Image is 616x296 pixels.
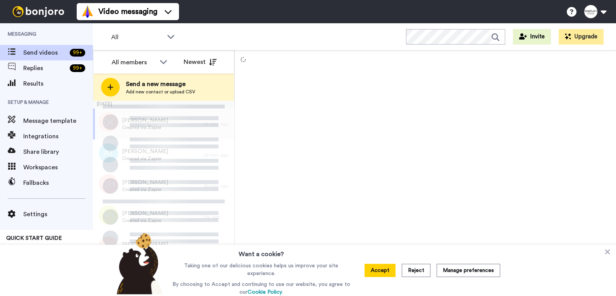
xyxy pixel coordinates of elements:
[122,148,168,155] span: [PERSON_NAME]
[122,155,168,162] span: Created via Zapier
[99,174,118,194] img: dh.png
[93,101,234,108] div: [DATE]
[203,214,231,220] div: 1 hr. ago
[437,264,500,277] button: Manage preferences
[365,264,396,277] button: Accept
[203,183,231,189] div: 45 min. ago
[70,64,85,72] div: 99 +
[513,29,551,45] button: Invite
[110,232,167,294] img: bear-with-cookie.png
[23,64,67,73] span: Replies
[402,264,430,277] button: Reject
[99,112,118,132] img: ek.png
[70,49,85,57] div: 99 +
[99,205,118,225] img: sh.png
[112,58,156,67] div: All members
[99,236,118,256] img: mp.png
[122,124,168,131] span: Created via Zapier
[170,281,352,296] p: By choosing to Accept and continuing to use our website, you agree to our .
[23,147,93,157] span: Share library
[248,289,282,295] a: Cookie Policy
[81,5,94,18] img: vm-color.svg
[23,79,93,88] span: Results
[98,6,157,17] span: Video messaging
[203,152,231,158] div: 32 min. ago
[111,33,163,42] span: All
[239,245,284,259] h3: Want a cookie?
[559,29,604,45] button: Upgrade
[23,178,93,188] span: Fallbacks
[122,217,168,224] span: Created via Zapier
[23,48,67,57] span: Send videos
[23,210,93,219] span: Settings
[99,143,118,163] img: at.png
[203,121,231,127] div: 22 min. ago
[23,132,93,141] span: Integrations
[126,89,195,95] span: Add new contact or upload CSV
[170,262,352,277] p: Taking one of our delicious cookies helps us improve your site experience.
[23,116,93,126] span: Message template
[122,179,168,186] span: [PERSON_NAME]
[122,186,168,193] span: Created via Zapier
[9,6,67,17] img: bj-logo-header-white.svg
[6,236,62,241] span: QUICK START GUIDE
[178,54,222,70] button: Newest
[122,210,168,217] span: [PERSON_NAME]
[126,79,195,89] span: Send a new message
[23,163,93,172] span: Workspaces
[122,117,168,124] span: [PERSON_NAME]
